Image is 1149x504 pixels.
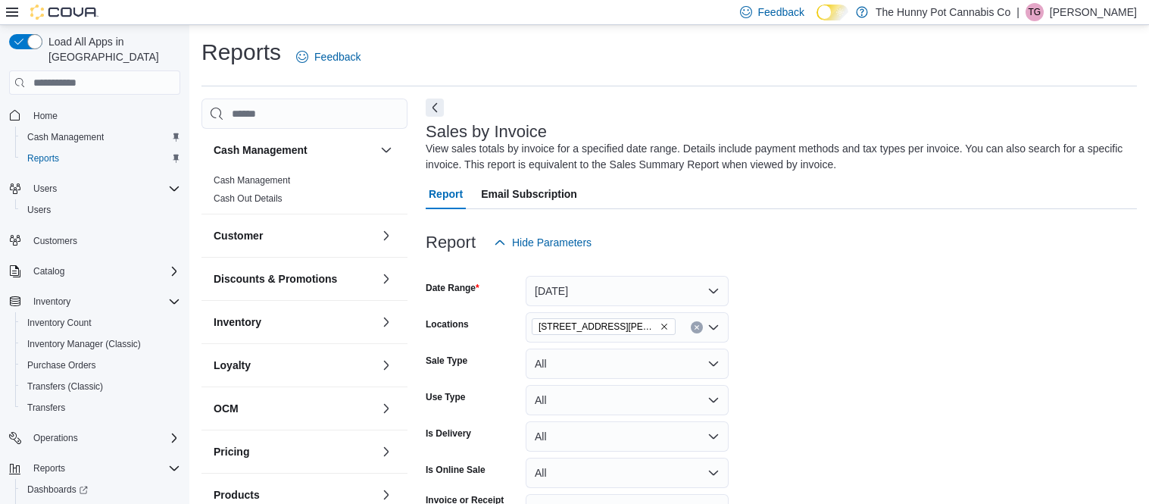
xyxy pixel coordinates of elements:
[27,262,70,280] button: Catalog
[21,399,180,417] span: Transfers
[816,20,817,21] span: Dark Mode
[21,149,65,167] a: Reports
[512,235,592,250] span: Hide Parameters
[15,333,186,355] button: Inventory Manager (Classic)
[426,427,471,440] label: Is Delivery
[526,385,729,415] button: All
[426,99,444,117] button: Next
[21,201,180,219] span: Users
[3,291,186,312] button: Inventory
[1050,3,1137,21] p: [PERSON_NAME]
[377,313,395,331] button: Inventory
[3,178,186,199] button: Users
[27,204,51,216] span: Users
[214,175,290,186] a: Cash Management
[377,270,395,288] button: Discounts & Promotions
[426,141,1129,173] div: View sales totals by invoice for a specified date range. Details include payment methods and tax ...
[214,142,308,158] h3: Cash Management
[201,171,407,214] div: Cash Management
[214,358,251,373] h3: Loyalty
[21,149,180,167] span: Reports
[30,5,98,20] img: Cova
[481,179,577,209] span: Email Subscription
[526,421,729,452] button: All
[816,5,848,20] input: Dark Mode
[21,314,180,332] span: Inventory Count
[214,315,374,330] button: Inventory
[42,34,180,64] span: Load All Apps in [GEOGRAPHIC_DATA]
[377,356,395,374] button: Loyalty
[27,380,103,393] span: Transfers (Classic)
[429,179,463,209] span: Report
[21,314,98,332] a: Inventory Count
[33,432,78,444] span: Operations
[27,293,76,311] button: Inventory
[21,481,94,499] a: Dashboards
[214,228,374,243] button: Customer
[526,458,729,488] button: All
[27,180,63,198] button: Users
[27,459,180,477] span: Reports
[214,271,337,286] h3: Discounts & Promotions
[532,318,676,335] span: 659 Upper James St
[27,231,180,250] span: Customers
[21,377,180,396] span: Transfers (Classic)
[214,142,374,158] button: Cash Management
[33,296,70,308] span: Inventory
[27,262,180,280] span: Catalog
[377,443,395,461] button: Pricing
[426,355,467,367] label: Sale Type
[214,174,290,186] span: Cash Management
[377,141,395,159] button: Cash Management
[27,429,180,447] span: Operations
[27,105,180,124] span: Home
[27,152,59,164] span: Reports
[21,201,57,219] a: Users
[539,319,657,334] span: [STREET_ADDRESS][PERSON_NAME]
[21,356,180,374] span: Purchase Orders
[876,3,1010,21] p: The Hunny Pot Cannabis Co
[377,399,395,418] button: OCM
[707,321,720,333] button: Open list of options
[27,338,141,350] span: Inventory Manager (Classic)
[27,359,96,371] span: Purchase Orders
[33,235,77,247] span: Customers
[15,397,186,418] button: Transfers
[214,401,239,416] h3: OCM
[1026,3,1044,21] div: Tania Gonzalez
[21,356,102,374] a: Purchase Orders
[426,233,476,252] h3: Report
[21,377,109,396] a: Transfers (Classic)
[758,5,804,20] span: Feedback
[214,358,374,373] button: Loyalty
[214,271,374,286] button: Discounts & Promotions
[15,479,186,500] a: Dashboards
[201,37,281,67] h1: Reports
[21,128,110,146] a: Cash Management
[214,401,374,416] button: OCM
[426,391,465,403] label: Use Type
[21,128,180,146] span: Cash Management
[27,459,71,477] button: Reports
[15,199,186,221] button: Users
[3,261,186,282] button: Catalog
[27,180,180,198] span: Users
[27,293,180,311] span: Inventory
[21,481,180,499] span: Dashboards
[214,228,263,243] h3: Customer
[426,318,469,330] label: Locations
[377,486,395,504] button: Products
[426,464,486,476] label: Is Online Sale
[1029,3,1041,21] span: TG
[1016,3,1019,21] p: |
[15,376,186,397] button: Transfers (Classic)
[214,193,283,205] span: Cash Out Details
[377,227,395,245] button: Customer
[21,399,71,417] a: Transfers
[214,193,283,204] a: Cash Out Details
[3,230,186,252] button: Customers
[27,107,64,125] a: Home
[33,183,57,195] span: Users
[21,335,180,353] span: Inventory Manager (Classic)
[214,315,261,330] h3: Inventory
